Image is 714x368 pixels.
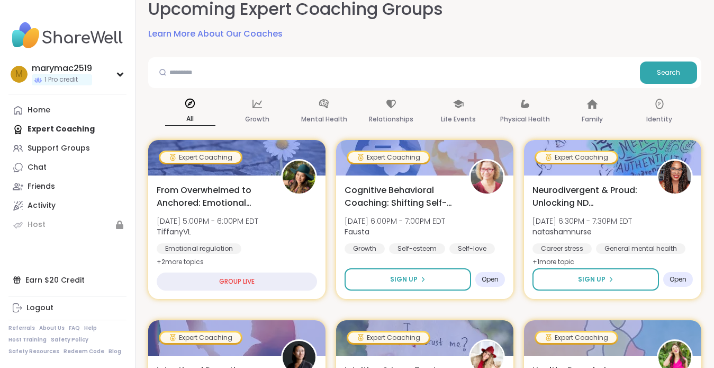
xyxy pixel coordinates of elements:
div: Expert Coaching [536,332,617,343]
div: Chat [28,162,47,173]
p: Family [582,113,603,126]
a: Host [8,215,126,234]
span: Open [670,275,686,284]
p: Growth [245,113,269,126]
a: Activity [8,196,126,215]
div: Expert Coaching [348,152,429,163]
a: Referrals [8,325,35,332]
span: Neurodivergent & Proud: Unlocking ND Superpowers [532,184,645,209]
span: Cognitive Behavioral Coaching: Shifting Self-Talk [345,184,457,209]
button: Sign Up [532,268,659,291]
div: Expert Coaching [536,152,617,163]
span: Open [482,275,499,284]
a: Chat [8,158,126,177]
a: Safety Policy [51,336,88,344]
div: Expert Coaching [348,332,429,343]
p: Identity [646,113,672,126]
div: Career stress [532,243,592,254]
p: Mental Health [301,113,347,126]
div: Home [28,105,50,116]
img: natashamnurse [658,161,691,194]
span: [DATE] 5:00PM - 6:00PM EDT [157,216,258,226]
a: Logout [8,299,126,318]
div: GROUP LIVE [157,273,317,291]
p: Relationships [369,113,413,126]
div: Logout [26,303,53,313]
div: General mental health [596,243,685,254]
span: From Overwhelmed to Anchored: Emotional Regulation [157,184,269,209]
b: TiffanyVL [157,226,191,237]
div: Friends [28,181,55,192]
span: m [15,67,23,81]
a: About Us [39,325,65,332]
div: Self-esteem [389,243,445,254]
a: Blog [109,348,121,355]
a: Host Training [8,336,47,344]
span: Search [657,68,680,77]
p: Life Events [441,113,476,126]
div: Expert Coaching [160,332,241,343]
span: [DATE] 6:00PM - 7:00PM EDT [345,216,445,226]
a: Support Groups [8,139,126,158]
a: FAQ [69,325,80,332]
a: Safety Resources [8,348,59,355]
a: Learn More About Our Coaches [148,28,283,40]
span: [DATE] 6:30PM - 7:30PM EDT [532,216,632,226]
div: Support Groups [28,143,90,154]
div: Growth [345,243,385,254]
a: Help [84,325,97,332]
div: Expert Coaching [160,152,241,163]
p: Physical Health [500,113,550,126]
div: Activity [28,200,56,211]
img: Fausta [471,161,503,194]
a: Home [8,101,126,120]
a: Friends [8,177,126,196]
div: Self-love [449,243,495,254]
span: Sign Up [578,275,605,284]
div: marymac2519 [32,63,92,74]
button: Search [640,62,697,84]
p: All [165,112,215,126]
div: Host [28,220,46,230]
img: ShareWell Nav Logo [8,17,126,54]
span: 1 Pro credit [44,75,78,84]
img: TiffanyVL [283,161,315,194]
div: Earn $20 Credit [8,270,126,290]
button: Sign Up [345,268,471,291]
div: Emotional regulation [157,243,241,254]
a: Redeem Code [64,348,104,355]
b: Fausta [345,226,369,237]
b: natashamnurse [532,226,592,237]
span: Sign Up [390,275,418,284]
